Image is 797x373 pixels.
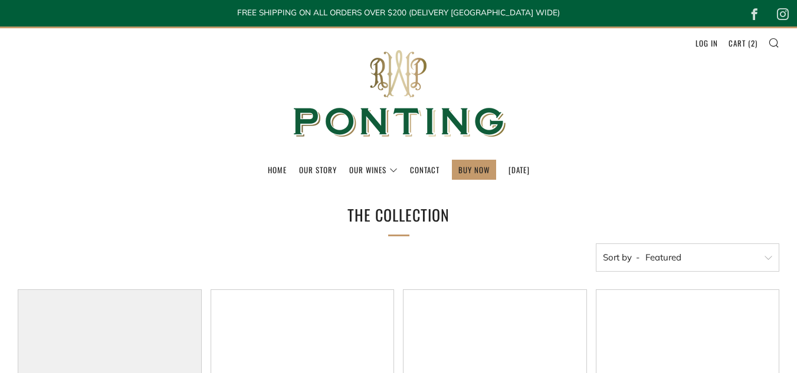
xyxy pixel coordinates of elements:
h1: The Collection [222,202,576,229]
img: Ponting Wines [281,28,517,160]
a: Our Wines [349,160,398,179]
a: Log in [696,34,718,52]
a: BUY NOW [458,160,490,179]
a: Cart (2) [729,34,757,52]
span: 2 [751,37,755,49]
a: Home [268,160,287,179]
a: Contact [410,160,440,179]
a: Our Story [299,160,337,179]
a: [DATE] [509,160,530,179]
